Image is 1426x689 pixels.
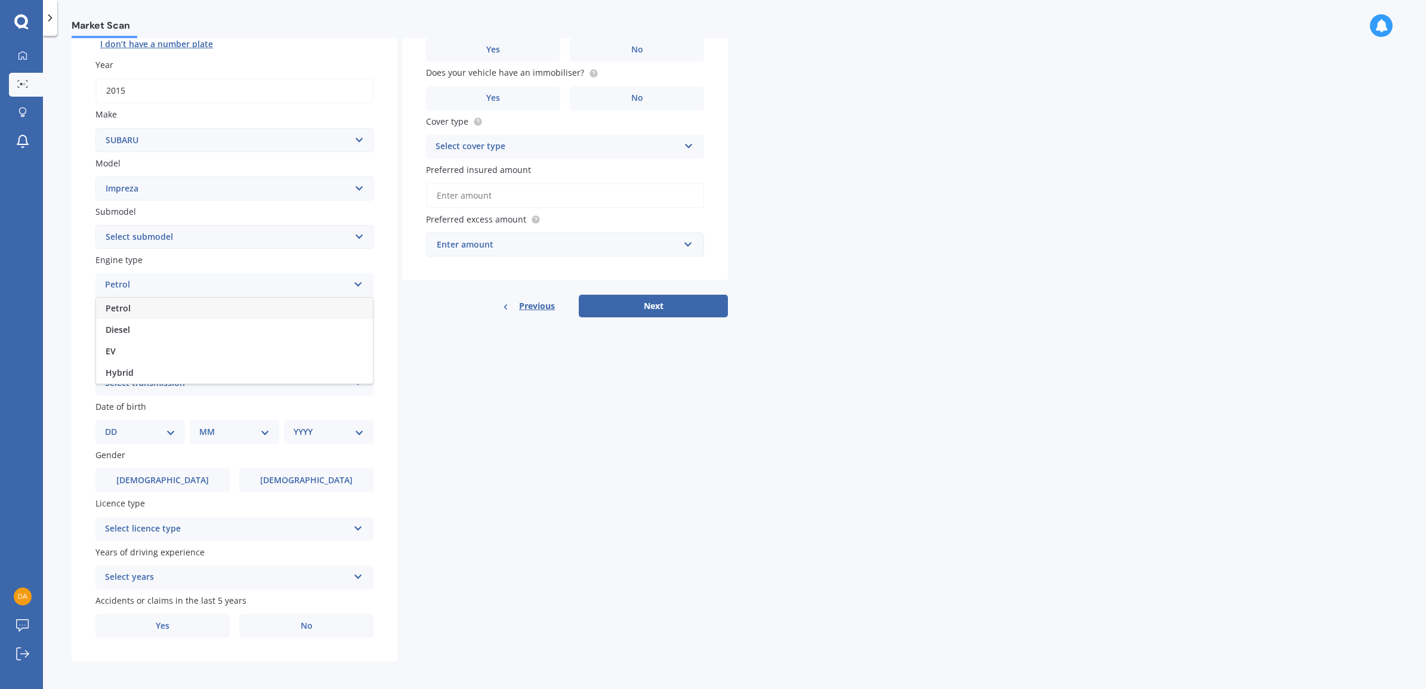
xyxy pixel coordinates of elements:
button: Next [579,295,728,317]
span: [DEMOGRAPHIC_DATA] [116,475,209,486]
span: Yes [156,621,169,631]
button: I don’t have a number plate [95,35,218,54]
span: Cover type [426,116,468,127]
div: Select licence type [105,522,348,536]
span: Previous [519,297,555,315]
span: Date of birth [95,401,146,412]
span: Petrol [106,302,131,314]
span: Years of driving experience [95,546,205,558]
span: Make [95,109,117,121]
div: Select cover type [436,140,679,154]
div: Petrol [105,278,348,292]
img: 2b76efae0a604a8b935b4aec462d5b3f [14,588,32,605]
span: Market Scan [72,20,137,36]
span: Hybrid [106,367,134,378]
span: No [301,621,313,631]
span: Licence type [95,498,145,509]
div: Enter amount [437,238,679,251]
span: Gender [95,449,125,461]
span: Does your vehicle have an immobiliser? [426,67,584,79]
span: No [631,93,643,103]
div: Select years [105,570,348,585]
input: YYYY [95,78,374,103]
span: [DEMOGRAPHIC_DATA] [260,475,353,486]
span: Preferred insured amount [426,164,531,175]
input: Enter amount [426,183,704,208]
span: Submodel [95,206,136,217]
span: Yes [486,93,500,103]
span: Yes [486,45,500,55]
span: No [631,45,643,55]
span: Year [95,59,113,70]
span: Accidents or claims in the last 5 years [95,595,246,606]
span: Preferred excess amount [426,214,526,225]
span: Diesel [106,324,130,335]
span: Engine type [95,254,143,265]
span: Model [95,157,121,169]
span: EV [106,345,116,357]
